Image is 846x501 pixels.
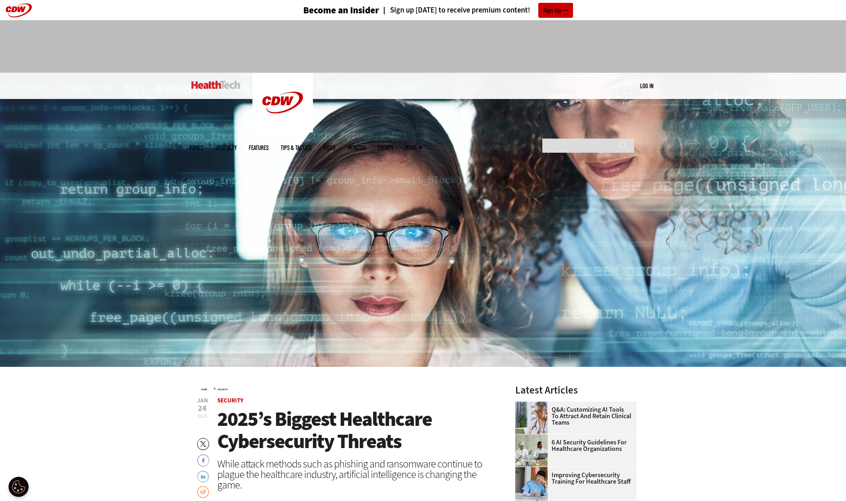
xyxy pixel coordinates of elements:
[8,477,29,497] button: Open Preferences
[249,145,269,151] a: Features
[515,467,548,499] img: nurse studying on computer
[379,6,530,14] a: Sign up [DATE] to receive premium content!
[276,28,570,65] iframe: advertisement
[281,145,311,151] a: Tips & Tactics
[405,145,422,151] span: More
[515,439,632,452] a: 6 AI Security Guidelines for Healthcare Organizations
[252,126,313,135] a: CDW
[273,6,379,15] a: Become an Insider
[201,385,494,392] div: »
[640,82,653,89] a: Log in
[197,398,208,404] span: Jan
[217,459,494,490] div: While attack methods such as phishing and ransomware continue to plague the healthcare industry, ...
[216,145,237,151] span: Specialty
[217,406,432,455] span: 2025’s Biggest Healthcare Cybersecurity Threats
[515,406,632,426] a: Q&A: Customizing AI Tools To Attract and Retain Clinical Teams
[515,402,552,408] a: doctor on laptop
[348,145,366,151] a: MonITor
[303,6,379,15] h3: Become an Insider
[189,145,204,151] span: Topics
[640,82,653,90] div: User menu
[252,73,313,133] img: Home
[197,413,207,419] span: 2025
[515,434,548,467] img: Doctors meeting in the office
[515,402,548,434] img: doctor on laptop
[323,145,336,151] a: Video
[191,81,240,89] img: Home
[515,472,632,485] a: Improving Cybersecurity Training for Healthcare Staff
[201,388,207,391] a: Home
[218,388,228,391] a: Security
[515,434,552,441] a: Doctors meeting in the office
[8,477,29,497] div: Cookie Settings
[515,385,636,395] h3: Latest Articles
[197,404,208,413] span: 24
[378,145,393,151] a: Events
[538,3,573,18] a: Sign Up
[515,467,552,474] a: nurse studying on computer
[217,396,244,404] a: Security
